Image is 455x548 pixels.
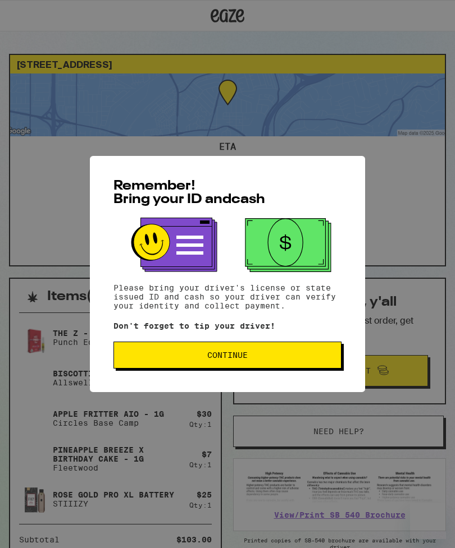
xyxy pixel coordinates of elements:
[410,503,446,539] iframe: Button to launch messaging window
[113,283,342,310] p: Please bring your driver's license or state issued ID and cash so your driver can verify your ide...
[113,179,265,206] span: Remember! Bring your ID and cash
[113,342,342,369] button: Continue
[113,321,342,330] p: Don't forget to tip your driver!
[207,351,248,359] span: Continue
